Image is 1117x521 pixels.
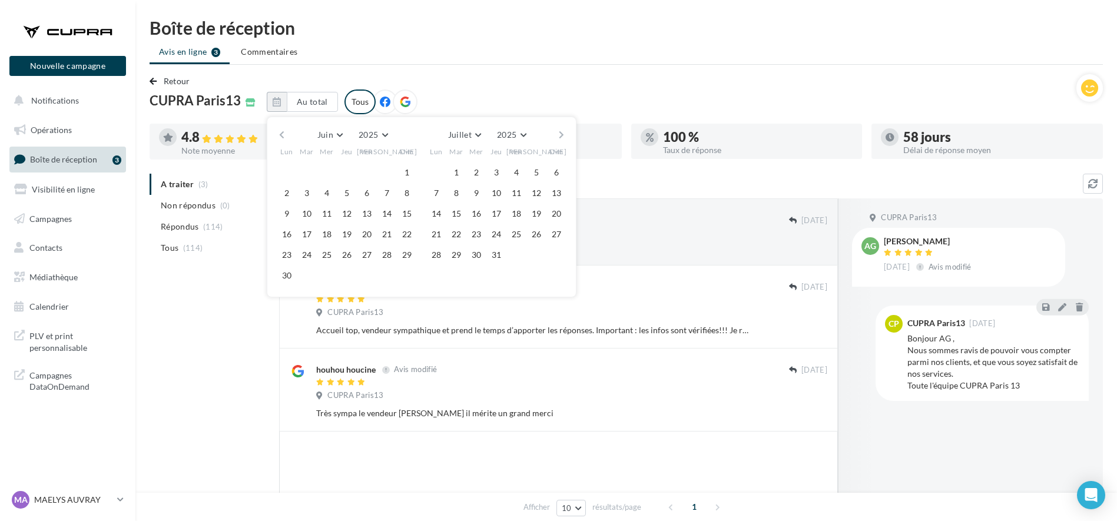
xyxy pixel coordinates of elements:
[663,131,853,144] div: 100 %
[398,164,416,181] button: 1
[884,237,974,245] div: [PERSON_NAME]
[203,222,223,231] span: (114)
[298,205,316,223] button: 10
[358,246,376,264] button: 27
[300,147,314,157] span: Mar
[31,95,79,105] span: Notifications
[318,184,336,202] button: 4
[430,147,443,157] span: Lun
[468,164,485,181] button: 2
[469,147,483,157] span: Mer
[29,272,78,282] span: Médiathèque
[448,205,465,223] button: 15
[881,213,937,223] span: CUPRA Paris13
[523,502,550,513] span: Afficher
[298,184,316,202] button: 3
[267,92,338,112] button: Au total
[449,147,463,157] span: Mar
[358,205,376,223] button: 13
[9,489,126,511] a: MA MAELYS AUVRAY
[318,225,336,243] button: 18
[427,205,445,223] button: 14
[549,147,564,157] span: Dim
[181,131,372,144] div: 4.8
[278,246,296,264] button: 23
[508,205,525,223] button: 18
[7,177,128,202] a: Visibilité en ligne
[592,502,641,513] span: résultats/page
[506,147,567,157] span: [PERSON_NAME]
[280,147,293,157] span: Lun
[508,164,525,181] button: 4
[278,184,296,202] button: 2
[150,94,241,107] span: CUPRA Paris13
[398,246,416,264] button: 29
[398,225,416,243] button: 22
[316,407,751,419] div: Très sympa le vendeur [PERSON_NAME] il mérite un grand merci
[864,240,876,252] span: AG
[7,88,124,113] button: Notifications
[32,184,95,194] span: Visibilité en ligne
[448,164,465,181] button: 1
[14,494,28,506] span: MA
[448,184,465,202] button: 8
[338,205,356,223] button: 12
[548,205,565,223] button: 20
[528,205,545,223] button: 19
[394,365,437,374] span: Avis modifié
[907,319,965,327] div: CUPRA Paris13
[164,76,190,86] span: Retour
[468,184,485,202] button: 9
[183,243,203,253] span: (114)
[287,92,338,112] button: Au total
[241,46,297,58] span: Commentaires
[488,184,505,202] button: 10
[30,154,97,164] span: Boîte de réception
[327,390,383,401] span: CUPRA Paris13
[278,225,296,243] button: 16
[685,497,704,516] span: 1
[9,56,126,76] button: Nouvelle campagne
[528,184,545,202] button: 12
[488,246,505,264] button: 31
[427,184,445,202] button: 7
[801,365,827,376] span: [DATE]
[488,225,505,243] button: 24
[492,127,531,143] button: 2025
[181,147,372,155] div: Note moyenne
[318,246,336,264] button: 25
[969,320,995,327] span: [DATE]
[427,246,445,264] button: 28
[468,246,485,264] button: 30
[112,155,121,165] div: 3
[29,243,62,253] span: Contacts
[490,147,502,157] span: Jeu
[528,164,545,181] button: 5
[448,225,465,243] button: 22
[161,200,216,211] span: Non répondus
[468,205,485,223] button: 16
[31,125,72,135] span: Opérations
[488,164,505,181] button: 3
[443,127,486,143] button: Juillet
[358,225,376,243] button: 20
[7,363,128,397] a: Campagnes DataOnDemand
[448,246,465,264] button: 29
[508,184,525,202] button: 11
[29,213,72,223] span: Campagnes
[150,74,195,88] button: Retour
[161,221,199,233] span: Répondus
[298,246,316,264] button: 24
[317,130,333,140] span: Juin
[801,215,827,226] span: [DATE]
[378,205,396,223] button: 14
[548,184,565,202] button: 13
[7,265,128,290] a: Médiathèque
[903,131,1093,144] div: 58 jours
[556,500,586,516] button: 10
[313,127,347,143] button: Juin
[400,147,414,157] span: Dim
[359,130,378,140] span: 2025
[801,282,827,293] span: [DATE]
